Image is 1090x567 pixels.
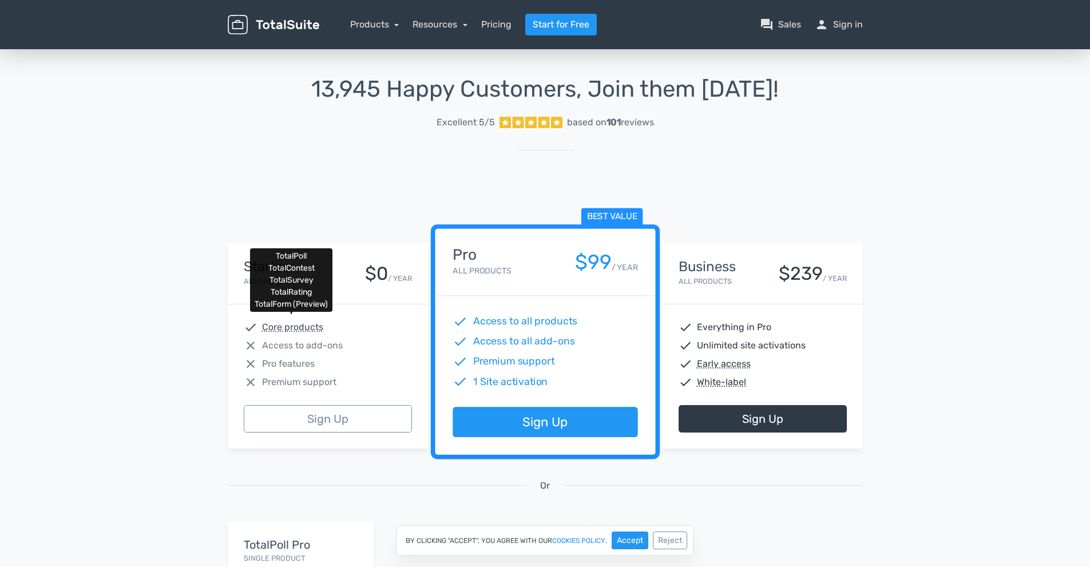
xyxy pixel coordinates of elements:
small: All Products [244,277,297,286]
div: based on reviews [567,116,654,129]
span: Pro features [262,357,315,371]
span: Premium support [473,354,554,369]
h4: Business [679,259,736,274]
span: Excellent 5/5 [437,116,495,129]
h4: Pro [453,247,511,263]
button: Accept [612,532,648,549]
a: Excellent 5/5 based on101reviews [228,111,863,134]
h1: 13,945 Happy Customers, Join them [DATE]! [228,77,863,102]
span: check [679,339,692,352]
div: By clicking "Accept", you agree with our . [397,525,693,556]
button: Reject [653,532,687,549]
abbr: Early access [697,357,751,371]
abbr: White-label [697,375,746,389]
span: check [453,354,467,369]
span: Everything in Pro [697,320,771,334]
span: person [815,18,829,31]
span: close [244,357,257,371]
span: check [453,374,467,389]
small: All Products [453,266,511,276]
span: Or [540,479,550,493]
a: Resources [413,19,467,30]
a: personSign in [815,18,863,31]
span: close [244,375,257,389]
span: Best value [581,208,643,226]
span: question_answer [760,18,774,31]
span: Access to add-ons [262,339,343,352]
small: / YEAR [611,261,637,273]
span: close [244,339,257,352]
span: check [244,320,257,334]
a: Start for Free [525,14,597,35]
span: 1 Site activation [473,374,548,389]
small: / YEAR [388,273,412,284]
small: All Products [679,277,732,286]
a: Sign Up [679,405,847,433]
span: check [679,320,692,334]
small: / YEAR [823,273,847,284]
span: Access to all products [473,314,577,329]
div: $99 [574,251,611,273]
div: TotalPoll TotalContest TotalSurvey TotalRating TotalForm (Preview) [250,248,332,312]
a: cookies policy [552,537,605,544]
a: Pricing [481,18,512,31]
small: Single Product [244,554,305,562]
a: Sign Up [244,405,412,433]
div: $239 [779,264,823,284]
span: check [679,357,692,371]
span: check [679,375,692,389]
a: Products [350,19,399,30]
img: TotalSuite for WordPress [228,15,319,35]
abbr: Core products [262,320,323,334]
a: Sign Up [453,407,637,438]
span: check [453,334,467,349]
span: Access to all add-ons [473,334,574,349]
span: Unlimited site activations [697,339,806,352]
span: Premium support [262,375,336,389]
div: $0 [365,264,388,284]
span: check [453,314,467,329]
h4: Starter [244,259,297,274]
strong: 101 [607,117,621,128]
a: question_answerSales [760,18,801,31]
